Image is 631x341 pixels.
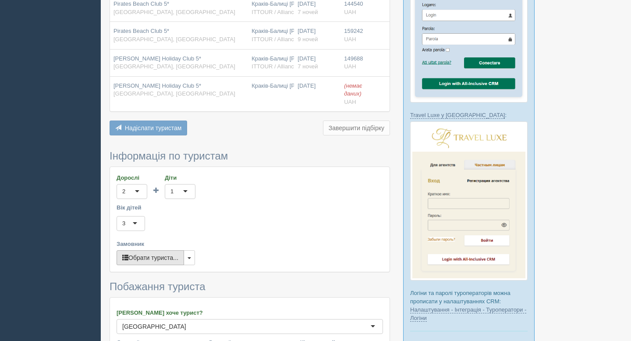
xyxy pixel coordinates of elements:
label: Дорослі [117,174,147,182]
span: UAH [344,63,356,70]
h3: Інформація по туристам [110,150,390,162]
span: 7 ночей [298,9,318,15]
span: [GEOGRAPHIC_DATA], [GEOGRAPHIC_DATA] [113,90,235,97]
span: Pirates Beach Club 5* [113,0,169,7]
div: [DATE] [298,55,337,71]
div: 1 [170,187,174,196]
span: Pirates Beach Club 5* [113,28,169,34]
span: [GEOGRAPHIC_DATA], [GEOGRAPHIC_DATA] [113,9,235,15]
p: Логіни та паролі туроператорів можна прописати у налаштуваннях CRM: [410,289,528,322]
div: 2 [122,187,125,196]
div: Краків-Балиці [PERSON_NAME] KRK [252,55,291,71]
span: UAH [344,36,356,43]
span: [PERSON_NAME] Holiday Club 5* [113,82,201,89]
span: UAH [344,99,356,105]
span: [GEOGRAPHIC_DATA], [GEOGRAPHIC_DATA] [113,36,235,43]
label: Замовник [117,240,383,248]
div: [DATE] [298,82,337,98]
div: [GEOGRAPHIC_DATA] [122,322,186,331]
a: Налаштування - Інтеграція - Туроператори - Логіни [410,306,526,322]
span: 9 ночей [298,36,318,43]
label: Вік дітей [117,203,383,212]
p: : [410,111,528,119]
span: ITTOUR / Alliance [252,9,297,15]
span: 7 ночей [298,63,318,70]
button: Надіслати туристам [110,121,187,135]
button: Обрати туриста... [117,250,184,265]
a: Travel Luxe у [GEOGRAPHIC_DATA] [410,112,505,119]
span: (немає даних) [344,82,362,97]
span: 144540 [344,0,363,7]
div: Краків-Балиці [PERSON_NAME] KRK [252,27,291,43]
div: Краків-Балиці [PERSON_NAME] KRK [252,82,291,98]
span: Надіслати туристам [125,124,182,131]
span: ITTOUR / Alliance [252,36,297,43]
span: ITTOUR / Alliance [252,63,297,70]
div: [DATE] [298,27,337,43]
span: 159242 [344,28,363,34]
img: travel-luxe-%D0%BB%D0%BE%D0%B3%D0%B8%D0%BD-%D1%87%D0%B5%D1%80%D0%B5%D0%B7-%D1%81%D1%80%D0%BC-%D0%... [410,121,528,281]
span: [GEOGRAPHIC_DATA], [GEOGRAPHIC_DATA] [113,63,235,70]
span: Побажання туриста [110,281,206,292]
span: [PERSON_NAME] Holiday Club 5* [113,55,201,62]
span: 149688 [344,55,363,62]
span: UAH [344,9,356,15]
button: Завершити підбірку [323,121,390,135]
label: [PERSON_NAME] хоче турист? [117,309,383,317]
label: Діти [165,174,195,182]
div: 3 [122,219,125,228]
